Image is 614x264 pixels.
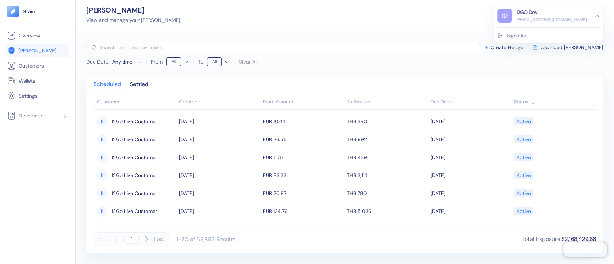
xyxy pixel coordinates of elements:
[516,17,587,23] div: [EMAIL_ADDRESS][DOMAIN_NAME]
[563,242,607,257] iframe: Chatra live chat
[491,45,523,50] span: Create Hedge
[94,82,121,92] div: Scheduled
[179,98,259,106] div: Sort ascending
[261,148,345,166] td: EUR 11.75
[261,202,345,220] td: EUR 134.76
[561,235,596,243] span: $2,168,429.66
[428,184,512,202] td: [DATE]
[517,187,531,199] div: Active
[19,112,42,119] span: Developer
[345,95,428,110] th: To Amount
[7,46,68,55] a: [PERSON_NAME]
[97,232,109,246] button: First
[22,9,36,14] img: logo
[112,151,157,163] span: 12Go Live Customer
[177,220,261,238] td: [DATE]
[198,59,203,64] label: To
[261,130,345,148] td: EUR 26.55
[151,59,163,64] label: From
[345,220,428,238] td: THB 2,224
[19,62,44,69] span: Customers
[345,184,428,202] td: THB 780
[261,184,345,202] td: EUR 20.87
[7,31,68,40] a: Overview
[345,112,428,130] td: THB 390
[94,95,177,110] th: Customer
[97,206,108,217] div: 1L
[261,95,345,110] th: From Amount
[112,187,157,199] span: 12Go Live Customer
[428,112,512,130] td: [DATE]
[484,45,523,50] button: Create Hedge
[19,47,56,54] span: [PERSON_NAME]
[99,42,480,53] input: Search Customer by name
[112,205,157,217] span: 12Go Live Customer
[97,188,108,199] div: 1L
[7,6,19,17] img: logo-tablet-V2.svg
[7,61,68,70] a: Customers
[345,166,428,184] td: THB 3,114
[154,232,165,246] button: Last
[345,148,428,166] td: THB 439
[428,148,512,166] td: [DATE]
[19,77,35,84] span: Wallets
[430,98,510,106] div: Sort ascending
[86,6,180,14] div: [PERSON_NAME]
[516,9,537,16] div: 12GO Dev
[176,236,236,243] div: 1-20 of 62,853 Results
[497,9,512,23] div: 1D
[428,166,512,184] td: [DATE]
[517,133,531,145] div: Active
[19,32,40,39] span: Overview
[507,32,527,40] div: Sign Out
[86,58,142,65] button: Due Date:Any time
[177,112,261,130] td: [DATE]
[261,166,345,184] td: EUR 83.33
[7,92,68,100] a: Settings
[428,130,512,148] td: [DATE]
[177,166,261,184] td: [DATE]
[177,184,261,202] td: [DATE]
[166,56,189,68] button: From
[517,115,531,128] div: Active
[97,170,108,181] div: 1L
[345,202,428,220] td: THB 5,036
[539,45,603,50] span: Download [PERSON_NAME]
[19,92,37,99] span: Settings
[261,220,345,238] td: EUR 59.51
[97,134,108,145] div: 1L
[97,152,108,163] div: 1L
[7,77,68,85] a: Wallets
[517,151,531,163] div: Active
[112,58,134,65] div: Any time
[207,56,229,68] button: To
[517,169,531,181] div: Active
[177,130,261,148] td: [DATE]
[522,235,596,244] div: Total Exposure :
[532,45,603,50] button: Download [PERSON_NAME]
[177,148,261,166] td: [DATE]
[517,205,531,217] div: Active
[514,98,592,106] div: Sort ascending
[97,116,108,127] div: 1L
[177,202,261,220] td: [DATE]
[112,115,157,128] span: 12Go Live Customer
[112,169,157,181] span: 12Go Live Customer
[130,82,149,92] div: Settled
[261,112,345,130] td: EUR 10.44
[86,58,109,65] span: Due Date :
[86,17,180,24] div: View and manage your [PERSON_NAME]
[428,220,512,238] td: [DATE]
[428,202,512,220] td: [DATE]
[112,133,157,145] span: 12Go Live Customer
[345,130,428,148] td: THB 992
